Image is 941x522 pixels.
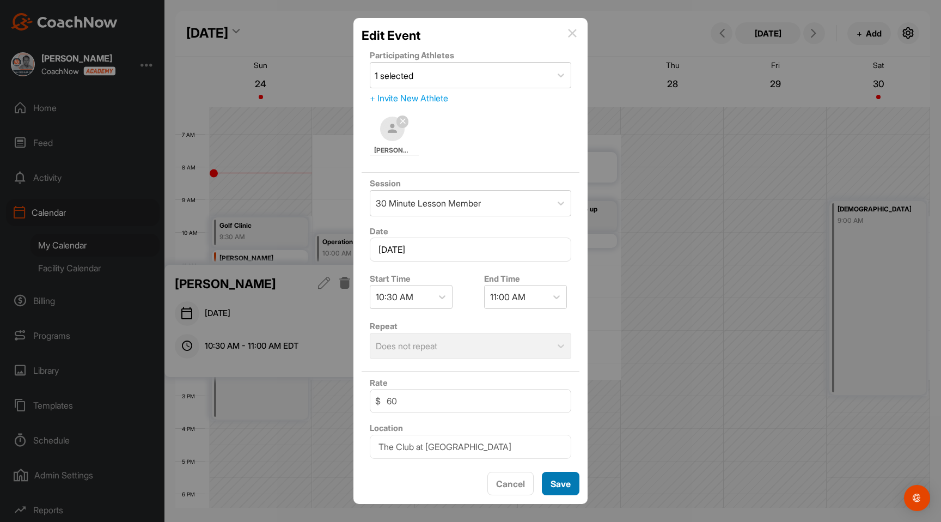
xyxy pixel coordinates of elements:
input: Select Date [370,238,571,262]
label: Participating Athletes [370,50,454,60]
label: Location [370,423,403,433]
div: + Invite New Athlete [370,92,571,105]
label: End Time [484,274,520,284]
div: 10:30 AM [376,290,413,304]
img: square_default-ef6cabf814de5a2bf16c804365e32c732080f9872bdf737d349900a9daf73cf9.png [380,117,405,141]
h2: Edit Event [362,26,420,45]
label: Date [370,226,388,236]
button: Save [542,472,579,495]
button: Cancel [487,472,534,495]
span: [PERSON_NAME] [374,145,411,155]
div: Open Intercom Messenger [904,485,930,511]
div: 11:00 AM [490,290,526,304]
input: 0 [370,389,571,413]
span: $ [375,394,381,408]
div: 1 selected [375,69,413,82]
div: 30 Minute Lesson Member [376,197,481,210]
label: Session [370,178,401,189]
label: Repeat [370,321,398,331]
label: Rate [370,378,388,388]
label: Start Time [370,274,411,284]
img: info [568,29,577,38]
